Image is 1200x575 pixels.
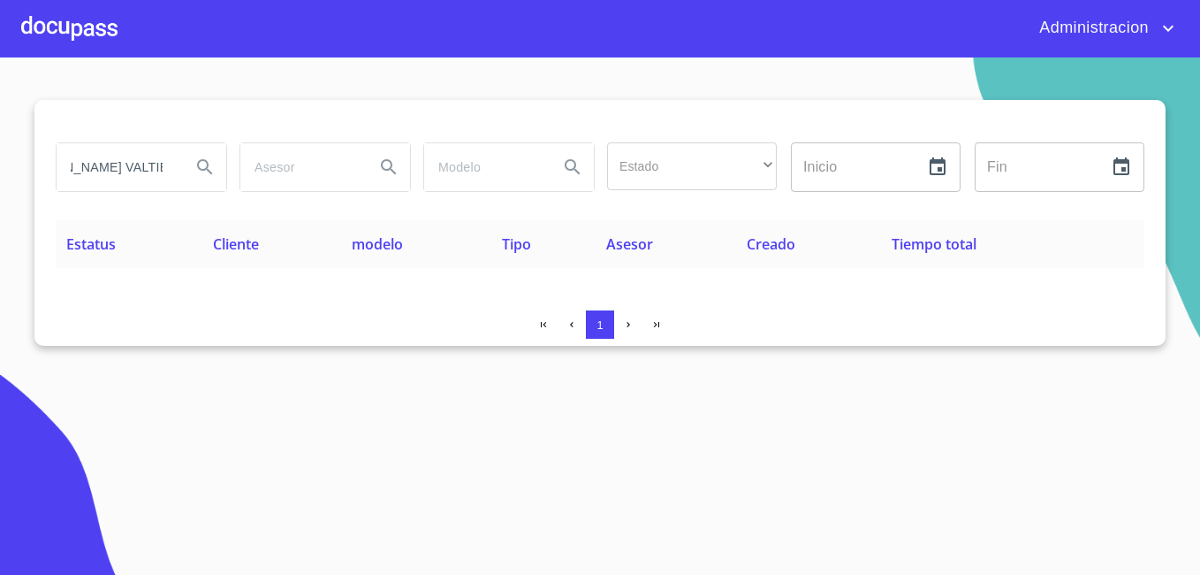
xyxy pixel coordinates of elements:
[213,234,259,254] span: Cliente
[66,234,116,254] span: Estatus
[424,143,544,191] input: search
[892,234,976,254] span: Tiempo total
[1026,14,1158,42] span: Administracion
[352,234,403,254] span: modelo
[240,143,361,191] input: search
[747,234,795,254] span: Creado
[596,318,603,332] span: 1
[57,143,177,191] input: search
[551,146,594,188] button: Search
[184,146,226,188] button: Search
[368,146,410,188] button: Search
[1026,14,1179,42] button: account of current user
[502,234,531,254] span: Tipo
[607,142,777,190] div: ​
[586,310,614,339] button: 1
[606,234,653,254] span: Asesor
